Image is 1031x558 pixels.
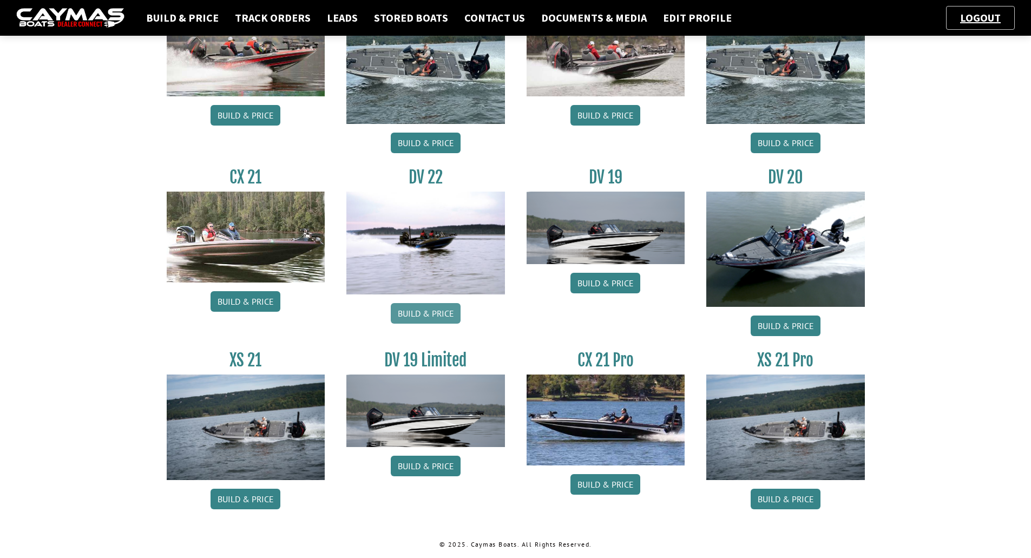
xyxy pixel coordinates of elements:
a: Track Orders [229,11,316,25]
a: Build & Price [391,133,461,153]
img: dv-19-ban_from_website_for_caymas_connect.png [527,192,685,264]
img: CX-20_thumbnail.jpg [167,5,325,96]
img: XS_21_thumbnail.jpg [167,375,325,480]
img: XS_21_thumbnail.jpg [706,375,865,480]
img: DV_20_from_website_for_caymas_connect.png [706,192,865,307]
img: dv-19-ban_from_website_for_caymas_connect.png [346,375,505,447]
a: Build & Price [141,11,224,25]
a: Contact Us [459,11,530,25]
h3: DV 19 [527,167,685,187]
img: caymas-dealer-connect-2ed40d3bc7270c1d8d7ffb4b79bf05adc795679939227970def78ec6f6c03838.gif [16,8,124,28]
h3: DV 20 [706,167,865,187]
a: Build & Price [570,105,640,126]
h3: CX 21 Pro [527,350,685,370]
a: Build & Price [211,105,280,126]
img: CX-20Pro_thumbnail.jpg [527,5,685,96]
a: Build & Price [211,489,280,509]
a: Documents & Media [536,11,652,25]
img: XS_20_resized.jpg [346,5,505,123]
img: DV22_original_motor_cropped_for_caymas_connect.jpg [346,192,505,294]
a: Build & Price [391,303,461,324]
a: Build & Price [570,273,640,293]
a: Build & Price [751,316,820,336]
h3: XS 21 Pro [706,350,865,370]
a: Edit Profile [658,11,737,25]
a: Build & Price [570,474,640,495]
h3: XS 21 [167,350,325,370]
img: XS_20_resized.jpg [706,5,865,123]
a: Build & Price [211,291,280,312]
a: Build & Price [751,133,820,153]
a: Logout [955,11,1006,24]
a: Leads [321,11,363,25]
img: CX21_thumb.jpg [167,192,325,283]
a: Build & Price [391,456,461,476]
a: Build & Price [751,489,820,509]
h3: CX 21 [167,167,325,187]
h3: DV 22 [346,167,505,187]
img: CX-21Pro_thumbnail.jpg [527,375,685,465]
h3: DV 19 Limited [346,350,505,370]
a: Stored Boats [369,11,454,25]
p: © 2025. Caymas Boats. All Rights Reserved. [167,540,865,549]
